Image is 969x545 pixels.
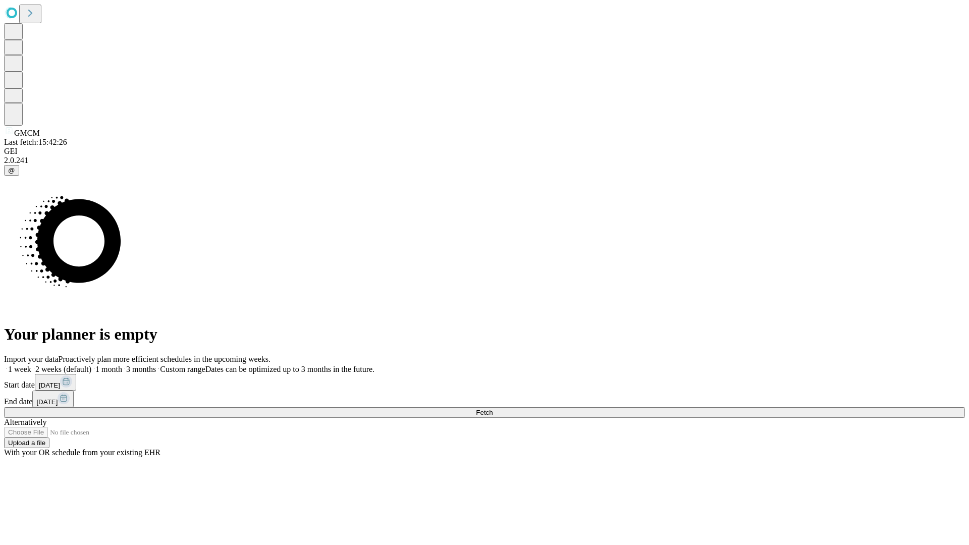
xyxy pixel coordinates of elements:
[205,365,374,373] span: Dates can be optimized up to 3 months in the future.
[4,355,59,363] span: Import your data
[4,407,965,418] button: Fetch
[4,448,160,457] span: With your OR schedule from your existing EHR
[8,365,31,373] span: 1 week
[4,418,46,426] span: Alternatively
[4,147,965,156] div: GEI
[35,374,76,391] button: [DATE]
[95,365,122,373] span: 1 month
[32,391,74,407] button: [DATE]
[4,391,965,407] div: End date
[36,398,58,406] span: [DATE]
[160,365,205,373] span: Custom range
[4,156,965,165] div: 2.0.241
[35,365,91,373] span: 2 weeks (default)
[126,365,156,373] span: 3 months
[4,165,19,176] button: @
[4,325,965,344] h1: Your planner is empty
[4,138,67,146] span: Last fetch: 15:42:26
[59,355,271,363] span: Proactively plan more efficient schedules in the upcoming weeks.
[476,409,493,416] span: Fetch
[4,374,965,391] div: Start date
[8,167,15,174] span: @
[4,438,49,448] button: Upload a file
[14,129,40,137] span: GMCM
[39,381,60,389] span: [DATE]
